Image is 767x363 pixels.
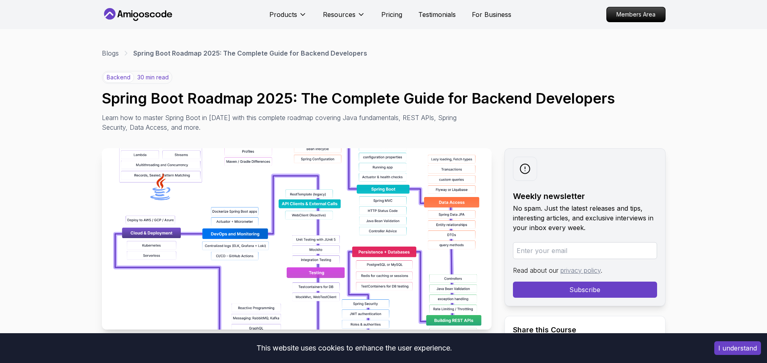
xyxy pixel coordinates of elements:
[607,7,665,22] p: Members Area
[714,341,761,355] button: Accept cookies
[513,242,657,259] input: Enter your email
[102,90,666,106] h1: Spring Boot Roadmap 2025: The Complete Guide for Backend Developers
[381,10,402,19] a: Pricing
[102,148,492,330] img: Spring Boot Roadmap 2025: The Complete Guide for Backend Developers thumbnail
[103,72,134,83] p: backend
[323,10,365,26] button: Resources
[513,191,657,202] h2: Weekly newsletter
[513,282,657,298] button: Subscribe
[323,10,356,19] p: Resources
[606,7,666,22] a: Members Area
[133,48,367,58] p: Spring Boot Roadmap 2025: The Complete Guide for Backend Developers
[269,10,297,19] p: Products
[513,324,657,336] h2: Share this Course
[472,10,511,19] a: For Business
[560,266,601,274] a: privacy policy
[418,10,456,19] a: Testimonials
[513,203,657,232] p: No spam. Just the latest releases and tips, interesting articles, and exclusive interviews in you...
[137,73,169,81] p: 30 min read
[102,113,463,132] p: Learn how to master Spring Boot in [DATE] with this complete roadmap covering Java fundamentals, ...
[513,266,657,275] p: Read about our .
[269,10,307,26] button: Products
[6,339,702,357] div: This website uses cookies to enhance the user experience.
[102,48,119,58] a: Blogs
